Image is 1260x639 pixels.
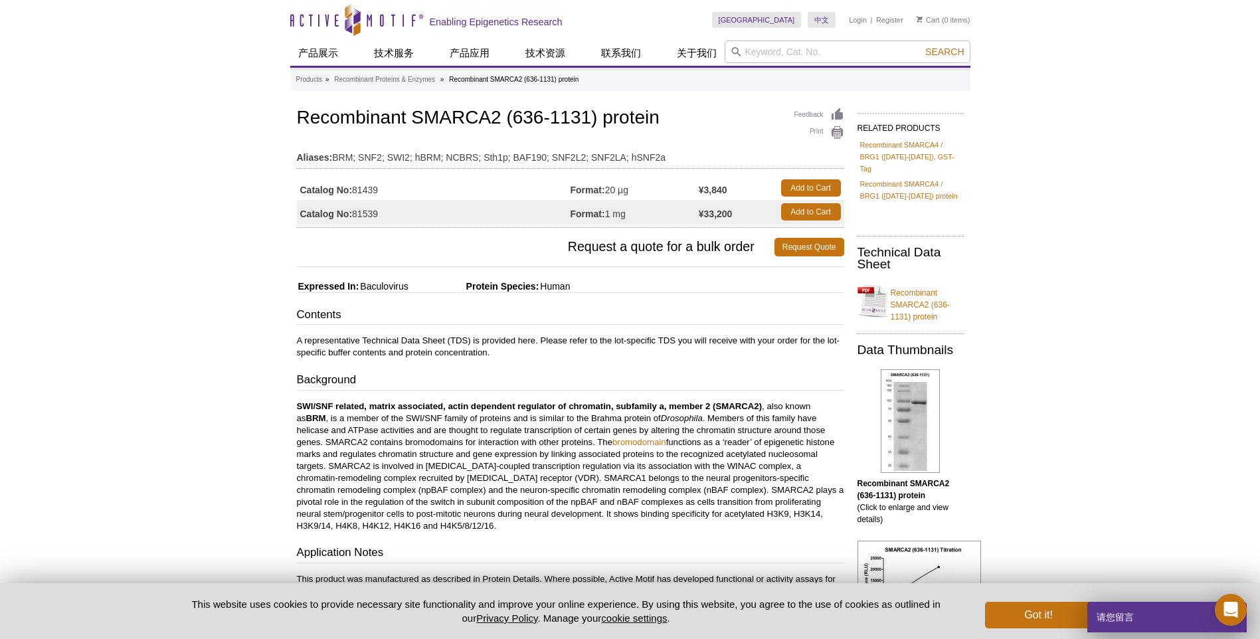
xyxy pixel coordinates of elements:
div: Open Intercom Messenger [1215,594,1247,626]
p: (Click to enlarge and view details) [857,478,964,525]
strong: Format: [571,208,605,220]
i: Drosophila [661,413,703,423]
td: 81439 [297,176,571,200]
a: Print [794,126,844,140]
span: Expressed In: [297,281,359,292]
a: Feedback [794,108,844,122]
a: Request Quote [774,238,844,256]
span: Protein Species: [411,281,539,292]
h2: Data Thumbnails [857,344,964,356]
a: Privacy Policy [476,612,537,624]
h3: Application Notes [297,545,844,563]
img: Your Cart [917,16,923,23]
h3: Contents [297,307,844,325]
li: | [871,12,873,28]
a: 中文 [808,12,836,28]
h2: Enabling Epigenetics Research [430,16,563,28]
h1: Recombinant SMARCA2 (636-1131) protein [297,108,844,130]
li: » [440,76,444,83]
b: Recombinant SMARCA2 (636-1131) protein [857,479,950,500]
li: Recombinant SMARCA2 (636-1131) protein [449,76,579,83]
button: Search [921,46,968,58]
span: Baculovirus [359,281,408,292]
button: cookie settings [601,612,667,624]
strong: ¥33,200 [699,208,733,220]
li: (0 items) [917,12,970,28]
a: 技术资源 [517,41,573,66]
strong: BRM [306,413,325,423]
strong: Format: [571,184,605,196]
strong: Aliases: [297,151,333,163]
img: ADP-Glo Assay for SMARCA (636-1131) activity. [857,541,981,633]
a: Register [876,15,903,25]
h3: Background [297,372,844,391]
a: Recombinant SMARCA4 / BRG1 ([DATE]-[DATE]) protein [860,178,961,202]
a: Products [296,74,322,86]
a: 技术服务 [366,41,422,66]
p: A representative Technical Data Sheet (TDS) is provided here. Please refer to the lot-specific TD... [297,335,844,359]
a: Add to Cart [781,179,841,197]
a: 产品应用 [442,41,497,66]
button: Got it! [985,602,1091,628]
li: » [325,76,329,83]
a: Recombinant Proteins & Enzymes [334,74,435,86]
img: Recombinant SMARCA2 (636-1131) protein [881,369,940,473]
h2: Technical Data Sheet [857,246,964,270]
span: 请您留言 [1095,602,1134,632]
p: This product was manufactured as described in Protein Details. Where possible, Active Motif has d... [297,573,844,609]
td: 1 mg [571,200,699,224]
span: Request a quote for a bulk order [297,238,774,256]
a: Recombinant SMARCA2 (636-1131) protein [857,279,964,323]
a: Add to Cart [781,203,841,221]
td: BRM; SNF2; SWI2; hBRM; NCBRS; Sth1p; BAF190; SNF2L2; SNF2LA; hSNF2a [297,143,844,165]
span: Human [539,281,570,292]
a: Cart [917,15,940,25]
strong: Catalog No: [300,184,353,196]
a: [GEOGRAPHIC_DATA] [712,12,802,28]
a: Login [849,15,867,25]
a: Recombinant SMARCA4 / BRG1 ([DATE]-[DATE]), GST-Tag [860,139,961,175]
strong: Catalog No: [300,208,353,220]
a: 联系我们 [593,41,649,66]
strong: SWI/SNF related, matrix associated, actin dependent regulator of chromatin, subfamily a, member 2... [297,401,763,411]
a: 产品展示 [290,41,346,66]
strong: ¥3,840 [699,184,727,196]
td: 81539 [297,200,571,224]
h2: RELATED PRODUCTS [857,113,964,137]
p: , also known as , is a member of the SWI/SNF family of proteins and is similar to the Brahma prot... [297,401,844,532]
p: This website uses cookies to provide necessary site functionality and improve your online experie... [169,597,964,625]
input: Keyword, Cat. No. [725,41,970,63]
a: bromodomain [612,437,666,447]
a: 关于我们 [669,41,725,66]
span: Search [925,46,964,57]
td: 20 µg [571,176,699,200]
